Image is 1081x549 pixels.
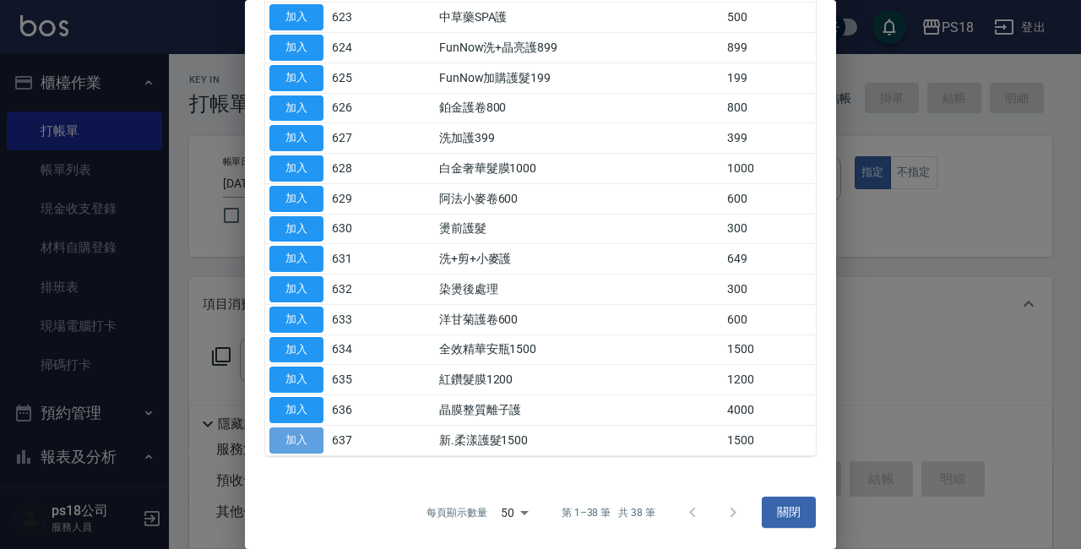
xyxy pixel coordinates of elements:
[435,93,723,123] td: 鉑金護卷800
[723,274,816,305] td: 300
[762,497,816,528] button: 關閉
[328,214,381,244] td: 630
[435,3,723,33] td: 中草藥SPA護
[269,216,323,242] button: 加入
[269,65,323,91] button: 加入
[435,33,723,63] td: FunNow洗+晶亮護899
[269,397,323,423] button: 加入
[723,334,816,365] td: 1500
[435,425,723,455] td: 新.柔漾護髮1500
[269,276,323,302] button: 加入
[435,63,723,93] td: FunNow加購護髮199
[269,35,323,61] button: 加入
[269,307,323,333] button: 加入
[269,186,323,212] button: 加入
[328,244,381,274] td: 631
[435,274,723,305] td: 染燙後處理
[723,3,816,33] td: 500
[723,365,816,395] td: 1200
[435,214,723,244] td: 燙前護髮
[269,95,323,122] button: 加入
[328,33,381,63] td: 624
[269,4,323,30] button: 加入
[723,93,816,123] td: 800
[328,304,381,334] td: 633
[494,490,535,535] div: 50
[562,505,655,520] p: 第 1–38 筆 共 38 筆
[328,154,381,184] td: 628
[435,154,723,184] td: 白金奢華髮膜1000
[723,123,816,154] td: 399
[269,427,323,454] button: 加入
[269,125,323,151] button: 加入
[269,367,323,393] button: 加入
[328,334,381,365] td: 634
[328,365,381,395] td: 635
[328,63,381,93] td: 625
[328,425,381,455] td: 637
[328,3,381,33] td: 623
[435,365,723,395] td: 紅鑽髮膜1200
[723,425,816,455] td: 1500
[328,93,381,123] td: 626
[328,395,381,426] td: 636
[269,246,323,272] button: 加入
[723,214,816,244] td: 300
[723,154,816,184] td: 1000
[328,274,381,305] td: 632
[328,183,381,214] td: 629
[435,395,723,426] td: 晶膜整質離子護
[723,63,816,93] td: 199
[435,304,723,334] td: 洋甘菊護卷600
[723,304,816,334] td: 600
[723,183,816,214] td: 600
[723,33,816,63] td: 899
[328,123,381,154] td: 627
[723,244,816,274] td: 649
[435,334,723,365] td: 全效精華安瓶1500
[435,244,723,274] td: 洗+剪+小麥護
[435,123,723,154] td: 洗加護399
[426,505,487,520] p: 每頁顯示數量
[269,337,323,363] button: 加入
[723,395,816,426] td: 4000
[269,155,323,182] button: 加入
[435,183,723,214] td: 阿法小麥卷600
